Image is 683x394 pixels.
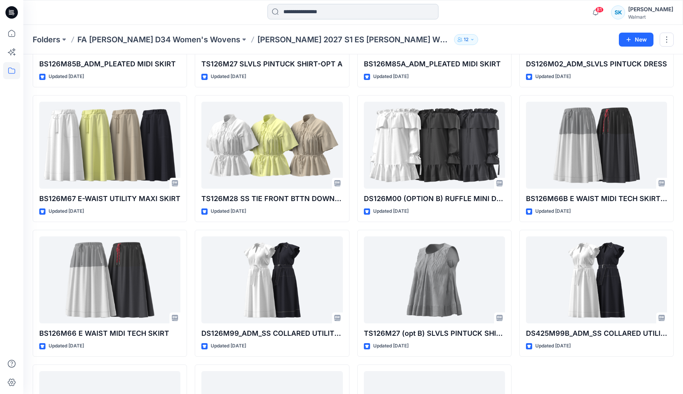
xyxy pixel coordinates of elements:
p: Updated [DATE] [373,73,409,81]
p: Updated [DATE] [211,73,246,81]
button: 12 [454,34,478,45]
p: TS126M28 SS TIE FRONT BTTN DOWN SHIRT [201,193,342,204]
p: [PERSON_NAME] 2027 S1 ES [PERSON_NAME] WOVENS [257,34,451,45]
a: DS126M99_ADM_SS COLLARED UTILITY DRESS 10.28.24 (1) [201,236,342,323]
p: BS126M85B_ADM_PLEATED MIDI SKIRT [39,59,180,69]
p: DS126M02_ADM_SLVLS PINTUCK DRESS [526,59,667,69]
a: DS126M00 (OPTION B) RUFFLE MINI DRESS [364,102,505,189]
p: DS425M99B_ADM_SS COLLARED UTILITY DRESS OPT B increased sweep [526,328,667,339]
p: Updated [DATE] [535,207,571,215]
a: Folders [33,34,60,45]
p: BS126M67 E-WAIST UTILITY MAXI SKIRT [39,193,180,204]
p: Updated [DATE] [49,73,84,81]
div: [PERSON_NAME] [628,5,673,14]
p: BS126M66B E WAIST MIDI TECH SKIRT - OPT B [526,193,667,204]
p: DS126M99_ADM_SS COLLARED UTILITY DRESS [DATE] (1) [201,328,342,339]
p: DS126M00 (OPTION B) RUFFLE MINI DRESS [364,193,505,204]
span: 81 [595,7,604,13]
p: TS126M27 (opt B) SLVLS PINTUCK SHIRT-OPT B [364,328,505,339]
p: Updated [DATE] [535,73,571,81]
a: DS425M99B_ADM_SS COLLARED UTILITY DRESS OPT B increased sweep [526,236,667,323]
p: Updated [DATE] [535,342,571,350]
p: BS126M85A_ADM_PLEATED MIDI SKIRT [364,59,505,69]
a: TS126M28 SS TIE FRONT BTTN DOWN SHIRT [201,102,342,189]
p: TS126M27 SLVLS PINTUCK SHIRT-OPT A [201,59,342,69]
p: Updated [DATE] [211,342,246,350]
p: Updated [DATE] [373,207,409,215]
p: BS126M66 E WAIST MIDI TECH SKIRT [39,328,180,339]
p: Updated [DATE] [373,342,409,350]
a: BS126M67 E-WAIST UTILITY MAXI SKIRT [39,102,180,189]
a: BS126M66 E WAIST MIDI TECH SKIRT [39,236,180,323]
div: SK [611,5,625,19]
p: Updated [DATE] [49,207,84,215]
p: Updated [DATE] [211,207,246,215]
div: Walmart [628,14,673,20]
button: New [619,33,653,47]
p: 12 [464,35,468,44]
a: TS126M27 (opt B) SLVLS PINTUCK SHIRT-OPT B [364,236,505,323]
a: BS126M66B E WAIST MIDI TECH SKIRT - OPT B [526,102,667,189]
p: Updated [DATE] [49,342,84,350]
a: FA [PERSON_NAME] D34 Women's Wovens [77,34,240,45]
